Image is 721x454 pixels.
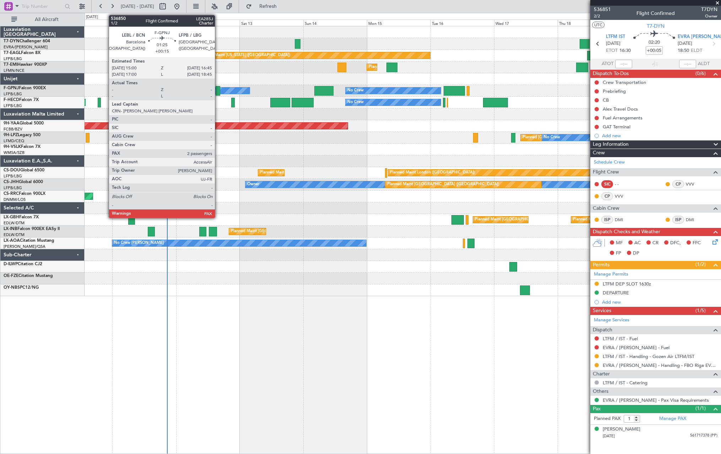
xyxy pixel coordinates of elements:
[593,140,629,149] span: Leg Information
[606,47,618,54] span: ETOT
[231,226,343,237] div: Planned Maint [GEOGRAPHIC_DATA] ([GEOGRAPHIC_DATA])
[176,20,240,26] div: Fri 12
[522,132,623,143] div: Planned [GEOGRAPHIC_DATA] ([GEOGRAPHIC_DATA])
[4,262,18,266] span: D-ILWP
[4,51,21,55] span: T7-EAGL
[544,132,560,143] div: No Crew
[4,145,21,149] span: 9H-VSLK
[4,274,18,278] span: OE-FZE
[18,17,75,22] span: All Aircraft
[603,281,651,287] div: LTFM DEP SLOT 1630z
[4,227,60,231] a: LX-INBFalcon 900EX EASy II
[4,98,39,102] a: F-HECDFalcon 7X
[594,271,628,278] a: Manage Permits
[690,433,717,439] span: 561717378 (PP)
[686,181,702,187] a: VVV
[602,299,717,305] div: Add new
[4,51,40,55] a: T7-EAGLFalcon 8X
[593,228,660,236] span: Dispatch Checks and Weather
[367,20,430,26] div: Mon 15
[678,40,692,47] span: [DATE]
[4,173,22,179] a: LFPB/LBG
[573,214,617,225] div: Planned Maint Nurnberg
[4,133,40,137] a: 9H-LPZLegacy 500
[594,159,625,166] a: Schedule Crew
[4,150,25,155] a: WMSA/SZB
[678,47,689,54] span: 18:50
[695,70,706,77] span: (0/6)
[387,179,499,190] div: Planned Maint [GEOGRAPHIC_DATA] ([GEOGRAPHIC_DATA])
[4,285,39,290] a: OY-NBSPC12/NG
[4,215,39,219] a: LX-GBHFalcon 7X
[695,307,706,314] span: (1/5)
[634,240,641,247] span: AC
[701,13,717,19] span: Owner
[4,220,25,226] a: EDLW/DTM
[4,86,19,90] span: F-GPNJ
[686,217,702,223] a: DMI
[649,39,660,46] span: 02:20
[558,20,621,26] div: Thu 18
[636,10,675,17] div: Flight Confirmed
[4,185,22,191] a: LFPB/LBG
[603,426,640,433] div: [PERSON_NAME]
[602,133,717,139] div: Add new
[4,39,20,43] span: T7-DYN
[243,1,285,12] button: Refresh
[594,6,611,13] span: 536851
[606,40,620,47] span: [DATE]
[4,285,20,290] span: OY-NBS
[4,39,50,43] a: T7-DYNChallenger 604
[4,197,26,202] a: DNMM/LOS
[672,216,684,224] div: ISP
[603,115,643,121] div: Fuel Arrangements
[4,63,47,67] a: T7-EMIHawker 900XP
[616,250,621,257] span: FP
[4,138,24,144] a: LFMD/CEQ
[594,13,611,19] span: 2/2
[619,47,631,54] span: 16:30
[594,415,620,422] label: Planned PAX
[114,238,164,249] div: No Crew [PERSON_NAME]
[475,214,587,225] div: Planned Maint [GEOGRAPHIC_DATA] ([GEOGRAPHIC_DATA])
[303,20,367,26] div: Sun 14
[4,168,44,172] a: CS-DOUGlobal 6500
[615,60,632,68] input: --:--
[430,20,494,26] div: Tue 16
[4,68,25,73] a: LFMN/NCE
[4,127,22,132] a: FCBB/BZV
[603,79,646,85] div: Crew Transportation
[603,353,694,359] a: LTFM / IST - Handling - Gozen Air LTFM/IST
[603,97,609,103] div: CB
[652,240,658,247] span: CR
[615,193,631,199] a: VVV
[4,180,43,184] a: CS-JHHGlobal 6000
[593,307,611,315] span: Services
[4,121,44,125] a: 9H-YAAGlobal 5000
[603,106,638,112] div: Alex Travel Docs
[347,85,364,96] div: No Crew
[4,44,48,50] a: EVRA/[PERSON_NAME]
[593,370,610,378] span: Charter
[4,180,19,184] span: CS-JHH
[633,250,639,257] span: DP
[4,133,18,137] span: 9H-LPZ
[121,3,154,10] span: [DATE] - [DATE]
[603,336,638,342] a: LTFM / IST - Fuel
[647,22,665,30] span: T7-DYN
[4,215,19,219] span: LX-GBH
[247,179,259,190] div: Owner
[601,180,613,188] div: SIC
[240,20,303,26] div: Sat 13
[86,14,98,20] div: [DATE]
[4,168,20,172] span: CS-DOU
[693,240,701,247] span: FFC
[602,60,613,68] span: ATOT
[593,388,608,396] span: Others
[4,227,17,231] span: LX-INB
[4,262,42,266] a: D-ILWPCitation CJ2
[390,167,475,178] div: Planned Maint London ([GEOGRAPHIC_DATA])
[4,56,22,62] a: LFPB/LBG
[594,317,629,324] a: Manage Services
[347,97,364,108] div: No Crew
